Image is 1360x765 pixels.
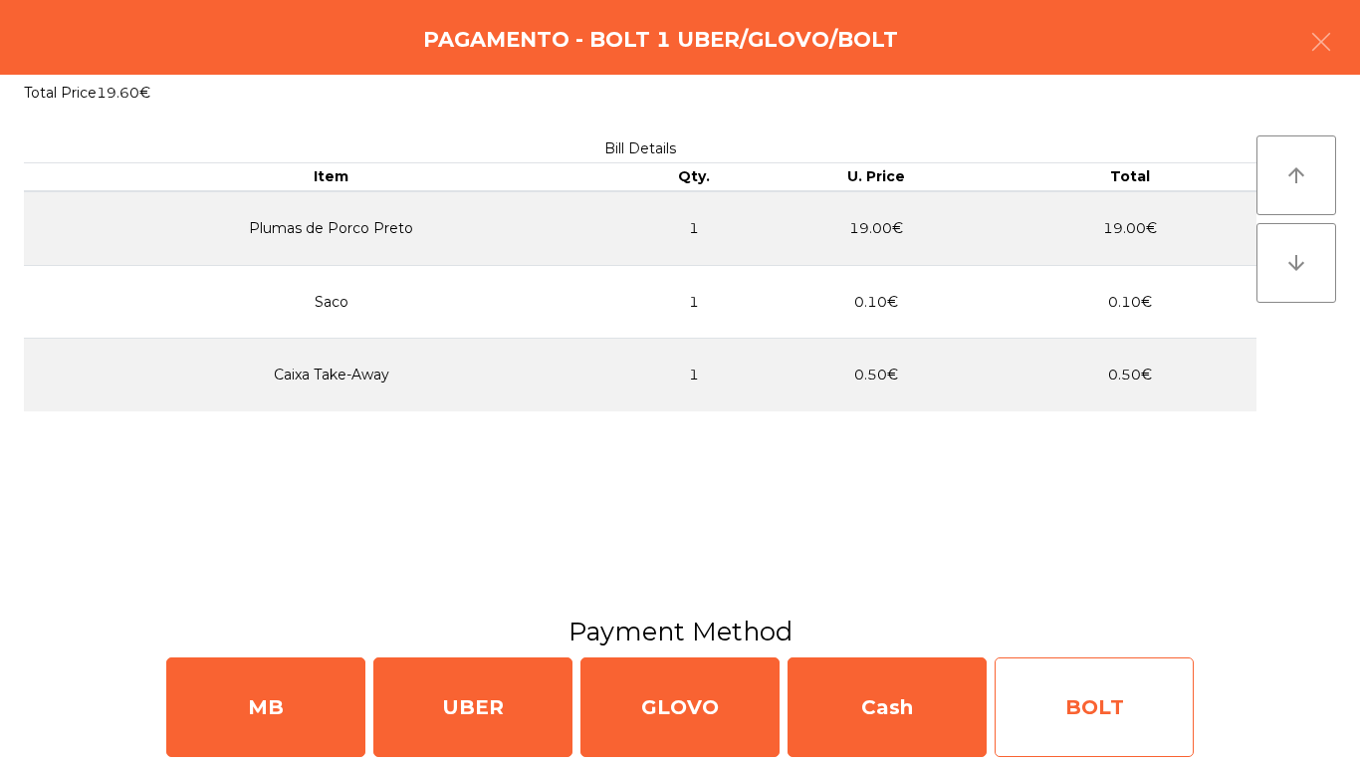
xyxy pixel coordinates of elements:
[1003,163,1256,191] th: Total
[24,163,638,191] th: Item
[749,163,1003,191] th: U. Price
[1284,163,1308,187] i: arrow_upward
[788,657,987,757] div: Cash
[638,191,749,266] td: 1
[166,657,365,757] div: MB
[995,657,1194,757] div: BOLT
[1256,135,1336,215] button: arrow_upward
[24,84,97,102] span: Total Price
[638,265,749,339] td: 1
[423,25,898,55] h4: Pagamento - Bolt 1 Uber/Glovo/Bolt
[749,191,1003,266] td: 19.00€
[24,265,638,339] td: Saco
[24,339,638,411] td: Caixa Take-Away
[580,657,780,757] div: GLOVO
[24,191,638,266] td: Plumas de Porco Preto
[1256,223,1336,303] button: arrow_downward
[749,339,1003,411] td: 0.50€
[604,139,676,157] span: Bill Details
[1003,265,1256,339] td: 0.10€
[1284,251,1308,275] i: arrow_downward
[749,265,1003,339] td: 0.10€
[15,614,1345,649] h3: Payment Method
[373,657,572,757] div: UBER
[1003,191,1256,266] td: 19.00€
[638,339,749,411] td: 1
[97,84,150,102] span: 19.60€
[1003,339,1256,411] td: 0.50€
[638,163,749,191] th: Qty.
